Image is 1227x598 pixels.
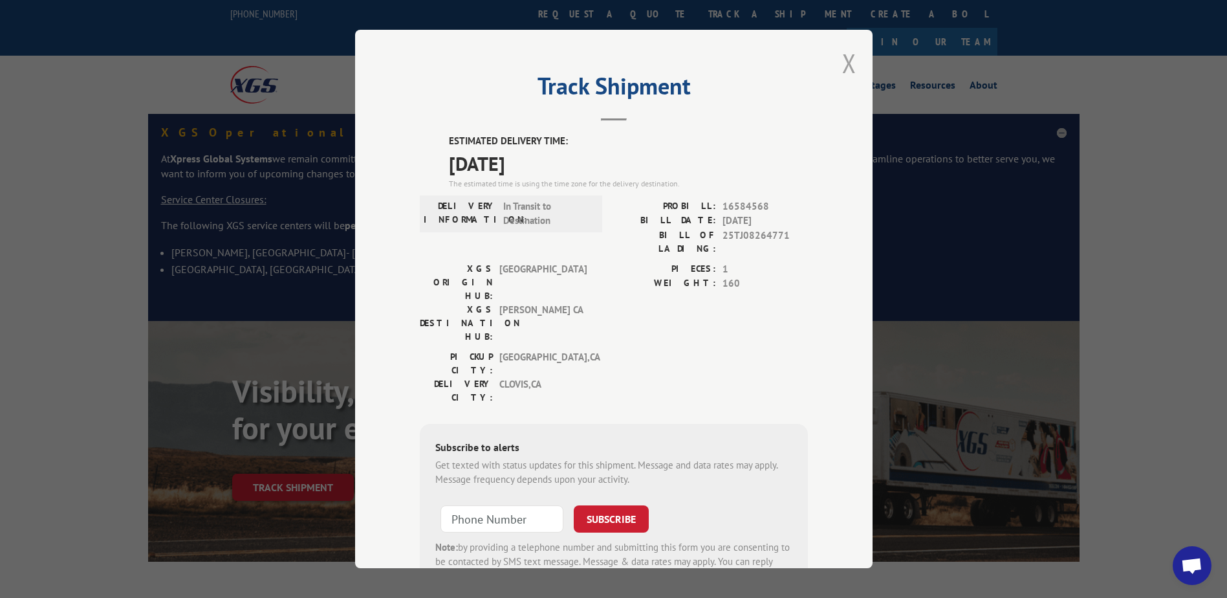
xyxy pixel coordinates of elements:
[614,199,716,214] label: PROBILL:
[449,149,808,178] span: [DATE]
[420,77,808,102] h2: Track Shipment
[424,199,497,228] label: DELIVERY INFORMATION:
[722,276,808,291] span: 160
[420,350,493,377] label: PICKUP CITY:
[435,540,792,584] div: by providing a telephone number and submitting this form you are consenting to be contacted by SM...
[435,541,458,553] strong: Note:
[614,276,716,291] label: WEIGHT:
[614,262,716,277] label: PIECES:
[449,178,808,190] div: The estimated time is using the time zone for the delivery destination.
[435,439,792,458] div: Subscribe to alerts
[435,458,792,487] div: Get texted with status updates for this shipment. Message and data rates may apply. Message frequ...
[499,303,587,344] span: [PERSON_NAME] CA
[722,199,808,214] span: 16584568
[614,214,716,228] label: BILL DATE:
[574,505,649,533] button: SUBSCRIBE
[722,228,808,256] span: 25TJ08264771
[503,199,591,228] span: In Transit to Destination
[722,262,808,277] span: 1
[499,377,587,404] span: CLOVIS , CA
[420,303,493,344] label: XGS DESTINATION HUB:
[420,262,493,303] label: XGS ORIGIN HUB:
[499,262,587,303] span: [GEOGRAPHIC_DATA]
[499,350,587,377] span: [GEOGRAPHIC_DATA] , CA
[420,377,493,404] label: DELIVERY CITY:
[440,505,563,533] input: Phone Number
[842,46,856,80] button: Close modal
[1173,546,1211,585] a: Open chat
[449,134,808,149] label: ESTIMATED DELIVERY TIME:
[614,228,716,256] label: BILL OF LADING:
[722,214,808,228] span: [DATE]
